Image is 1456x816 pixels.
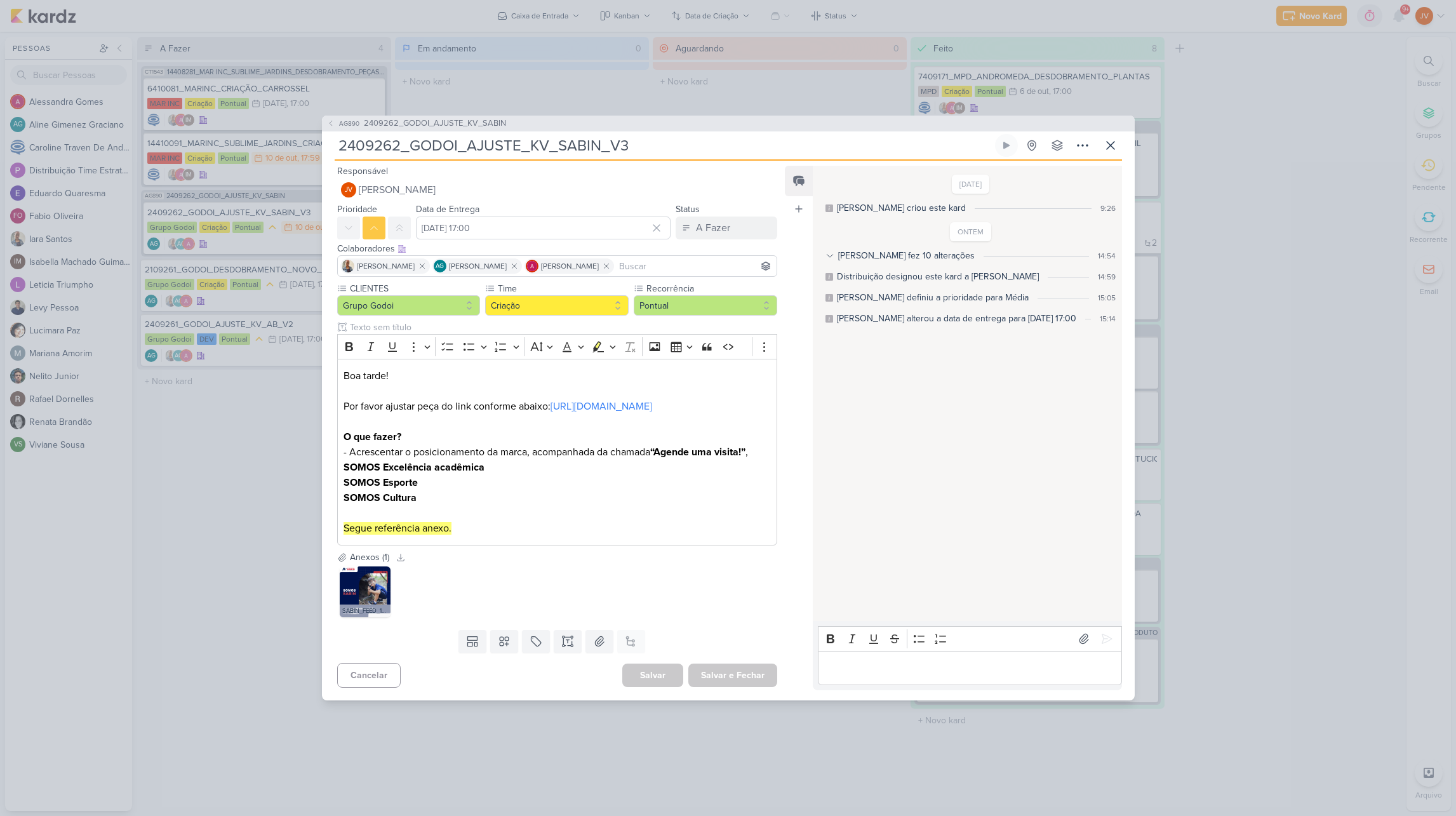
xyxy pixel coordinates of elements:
[617,258,775,274] input: Buscar
[1100,203,1116,214] div: 9:26
[335,134,992,157] input: Kard Sem Título
[340,566,391,617] img: ZHOCewJKGdcs0rJBavP2DfZpvHXVwoqv84QQvjhp.png
[344,429,770,536] p: - Acrescentar o posicionamento da marca, acompanhada da chamada ,
[1098,250,1116,262] div: 14:54
[344,431,401,443] strong: O que fazer?
[337,295,481,316] button: Grupo Godoi
[676,204,700,215] label: Status
[337,204,377,215] label: Prioridade
[341,182,356,197] div: Joney Viana
[344,461,484,474] strong: SOMOS Excelência acadêmica
[650,446,745,458] strong: “Agende uma visita!”
[696,220,730,236] div: A Fazer
[337,166,388,177] label: Responsável
[344,492,417,504] strong: SOMOS Cultura
[497,282,629,295] label: Time
[436,264,444,270] p: AG
[526,260,538,272] img: Alessandra Gomes
[1001,140,1012,150] div: Ligar relógio
[337,663,401,688] button: Cancelar
[676,217,777,239] button: A Fazer
[825,294,833,302] div: Este log é visível à todos no kard
[541,260,599,272] span: [PERSON_NAME]
[825,273,833,281] div: Este log é visível à todos no kard
[327,117,506,130] button: AG890 2409262_GODOI_AJUSTE_KV_SABIN
[551,400,652,413] a: [URL][DOMAIN_NAME]
[485,295,629,316] button: Criação
[837,270,1039,283] div: Distribuição designou este kard a Joney
[818,651,1121,686] div: Editor editing area: main
[347,321,778,334] input: Texto sem título
[1098,292,1116,304] div: 15:05
[825,315,833,323] div: Este log é visível à todos no kard
[825,204,833,212] div: Este log é visível à todos no kard
[337,359,778,546] div: Editor editing area: main
[337,178,778,201] button: JV [PERSON_NAME]
[345,187,352,194] p: JV
[449,260,507,272] span: [PERSON_NAME]
[350,551,389,564] div: Anexos (1)
[416,204,479,215] label: Data de Entrega
[645,282,777,295] label: Recorrência
[1100,313,1116,324] div: 15:14
[337,242,778,255] div: Colaboradores
[434,260,446,272] div: Aline Gimenez Graciano
[342,260,354,272] img: Iara Santos
[1098,271,1116,283] div: 14:59
[349,282,481,295] label: CLIENTES
[837,201,966,215] div: Aline criou este kard
[344,522,451,535] mark: Segue referência anexo.
[359,182,436,197] span: [PERSON_NAME]
[634,295,777,316] button: Pontual
[818,626,1121,651] div: Editor toolbar
[364,117,506,130] span: 2409262_GODOI_AJUSTE_KV_SABIN
[340,605,391,617] div: SABIN_FEED_1A (2).png
[837,291,1029,304] div: Aline definiu a prioridade para Média
[337,334,778,359] div: Editor toolbar
[837,312,1076,325] div: Iara alterou a data de entrega para 10/10, 17:00
[416,217,671,239] input: Select a date
[344,476,418,489] strong: SOMOS Esporte
[337,119,361,128] span: AG890
[344,368,770,414] p: Boa tarde! Por favor ajustar peça do link conforme abaixo:
[838,249,975,262] div: [PERSON_NAME] fez 10 alterações
[357,260,415,272] span: [PERSON_NAME]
